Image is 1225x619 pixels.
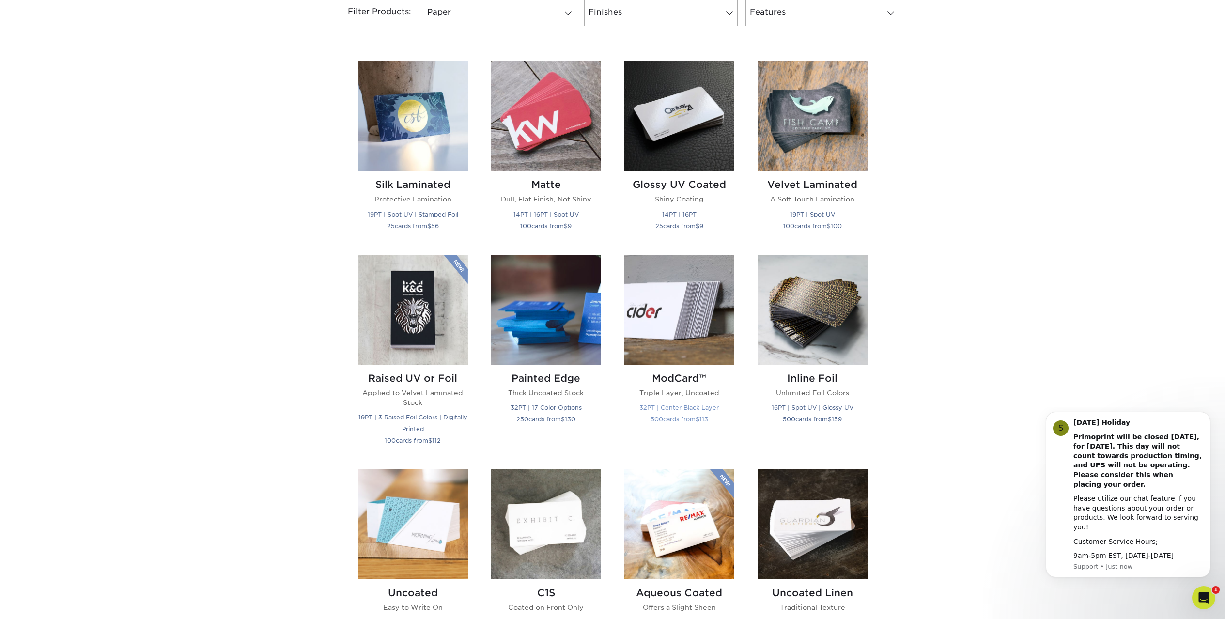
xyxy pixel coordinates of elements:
[358,179,468,190] h2: Silk Laminated
[385,437,396,444] span: 100
[758,61,868,243] a: Velvet Laminated Business Cards Velvet Laminated A Soft Touch Lamination 19PT | Spot UV 100cards ...
[624,587,734,599] h2: Aqueous Coated
[624,388,734,398] p: Triple Layer, Uncoated
[696,416,699,423] span: $
[758,179,868,190] h2: Velvet Laminated
[758,61,868,171] img: Velvet Laminated Business Cards
[511,404,582,411] small: 32PT | 17 Color Options
[758,388,868,398] p: Unlimited Foil Colors
[699,222,703,230] span: 9
[491,179,601,190] h2: Matte
[358,587,468,599] h2: Uncoated
[831,222,842,230] span: 100
[1212,586,1220,594] span: 1
[758,255,868,458] a: Inline Foil Business Cards Inline Foil Unlimited Foil Colors 16PT | Spot UV | Glossy UV 500cards ...
[358,372,468,384] h2: Raised UV or Foil
[783,222,794,230] span: 100
[358,61,468,243] a: Silk Laminated Business Cards Silk Laminated Protective Lamination 19PT | Spot UV | Stamped Foil ...
[758,255,868,365] img: Inline Foil Business Cards
[385,437,441,444] small: cards from
[758,372,868,384] h2: Inline Foil
[444,255,468,284] img: New Product
[427,222,431,230] span: $
[624,179,734,190] h2: Glossy UV Coated
[783,222,842,230] small: cards from
[358,194,468,204] p: Protective Lamination
[491,587,601,599] h2: C1S
[2,589,82,616] iframe: Google Customer Reviews
[358,603,468,612] p: Easy to Write On
[783,416,795,423] span: 500
[624,255,734,458] a: ModCard™ Business Cards ModCard™ Triple Layer, Uncoated 32PT | Center Black Layer 500cards from$113
[491,388,601,398] p: Thick Uncoated Stock
[358,388,468,408] p: Applied to Velvet Laminated Stock
[491,61,601,243] a: Matte Business Cards Matte Dull, Flat Finish, Not Shiny 14PT | 16PT | Spot UV 100cards from$9
[783,416,842,423] small: cards from
[624,603,734,612] p: Offers a Slight Sheen
[624,194,734,204] p: Shiny Coating
[491,61,601,171] img: Matte Business Cards
[639,404,719,411] small: 32PT | Center Black Layer
[651,416,708,423] small: cards from
[568,222,572,230] span: 9
[624,372,734,384] h2: ModCard™
[368,211,458,218] small: 19PT | Spot UV | Stamped Foil
[513,211,579,218] small: 14PT | 16PT | Spot UV
[428,437,432,444] span: $
[358,469,468,579] img: Uncoated Business Cards
[827,222,831,230] span: $
[358,255,468,458] a: Raised UV or Foil Business Cards Raised UV or Foil Applied to Velvet Laminated Stock 19PT | 3 Rai...
[358,61,468,171] img: Silk Laminated Business Cards
[772,404,853,411] small: 16PT | Spot UV | Glossy UV
[491,603,601,612] p: Coated on Front Only
[358,255,468,365] img: Raised UV or Foil Business Cards
[832,416,842,423] span: 159
[516,416,575,423] small: cards from
[710,469,734,498] img: New Product
[358,414,467,433] small: 19PT | 3 Raised Foil Colors | Digitally Printed
[758,587,868,599] h2: Uncoated Linen
[491,469,601,579] img: C1S Business Cards
[662,211,697,218] small: 14PT | 16PT
[491,255,601,365] img: Painted Edge Business Cards
[758,194,868,204] p: A Soft Touch Lamination
[520,222,531,230] span: 100
[387,222,439,230] small: cards from
[624,255,734,365] img: ModCard™ Business Cards
[696,222,699,230] span: $
[655,222,663,230] span: 25
[624,61,734,171] img: Glossy UV Coated Business Cards
[387,222,395,230] span: 25
[828,416,832,423] span: $
[431,222,439,230] span: 56
[432,437,441,444] span: 112
[491,194,601,204] p: Dull, Flat Finish, Not Shiny
[1031,407,1225,593] iframe: Intercom notifications message
[516,416,528,423] span: 250
[564,222,568,230] span: $
[565,416,575,423] span: 130
[624,61,734,243] a: Glossy UV Coated Business Cards Glossy UV Coated Shiny Coating 14PT | 16PT 25cards from$9
[624,469,734,579] img: Aqueous Coated Business Cards
[699,416,708,423] span: 113
[651,416,663,423] span: 500
[790,211,835,218] small: 19PT | Spot UV
[491,255,601,458] a: Painted Edge Business Cards Painted Edge Thick Uncoated Stock 32PT | 17 Color Options 250cards fr...
[1192,586,1215,609] iframe: Intercom live chat
[520,222,572,230] small: cards from
[655,222,703,230] small: cards from
[758,603,868,612] p: Traditional Texture
[758,469,868,579] img: Uncoated Linen Business Cards
[561,416,565,423] span: $
[491,372,601,384] h2: Painted Edge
